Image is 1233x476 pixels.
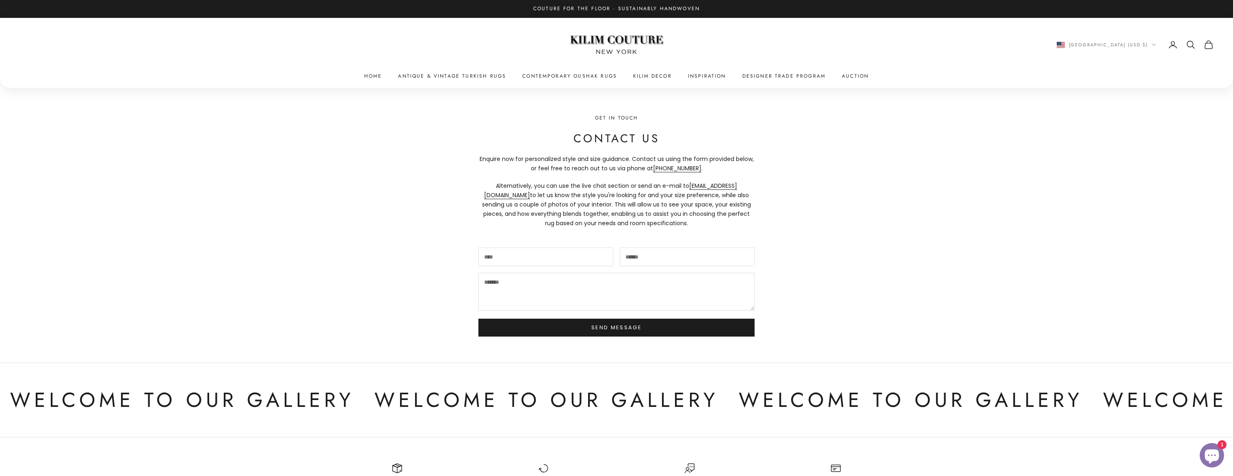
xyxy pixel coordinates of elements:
img: United States [1057,42,1065,48]
inbox-online-store-chat: Shopify online store chat [1197,443,1227,469]
p: Welcome to Our Gallery [374,383,718,417]
a: [PHONE_NUMBER] [653,164,701,172]
button: Send message [478,319,755,337]
a: Antique & Vintage Turkish Rugs [398,72,506,80]
p: Enquire now for personalized style and size guidance. Contact us using the form provided below, o... [478,154,755,173]
p: Couture for the Floor · Sustainably Handwoven [533,5,700,13]
img: Logo of Kilim Couture New York [566,26,667,64]
p: Alternatively, you can use the live chat section or send an e-mail to to let us know the style yo... [478,181,755,228]
a: Designer Trade Program [742,72,826,80]
p: Welcome to Our Gallery [10,383,354,417]
summary: Kilim Decor [633,72,672,80]
p: Welcome to Our Gallery [739,383,1083,417]
a: Contemporary Oushak Rugs [522,72,617,80]
h2: Contact Us [478,130,755,146]
p: Get in Touch [478,114,755,122]
a: Home [364,72,382,80]
a: Auction [842,72,869,80]
button: Change country or currency [1057,41,1156,48]
nav: Primary navigation [19,72,1214,80]
span: [GEOGRAPHIC_DATA] (USD $) [1069,41,1148,48]
a: Inspiration [688,72,726,80]
nav: Secondary navigation [1057,40,1214,50]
